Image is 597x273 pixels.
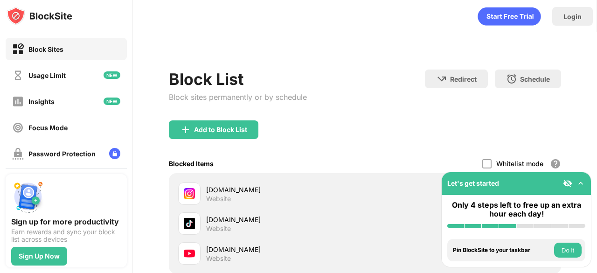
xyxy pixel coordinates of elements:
img: insights-off.svg [12,96,24,107]
div: Usage Limit [28,71,66,79]
div: Sign Up Now [19,252,60,260]
div: Insights [28,98,55,105]
img: new-icon.svg [104,98,120,105]
img: logo-blocksite.svg [7,7,72,25]
img: password-protection-off.svg [12,148,24,160]
div: Block List [169,70,307,89]
div: Block Sites [28,45,63,53]
img: lock-menu.svg [109,148,120,159]
div: Add to Block List [194,126,247,133]
img: time-usage-off.svg [12,70,24,81]
img: block-on.svg [12,43,24,55]
img: eye-not-visible.svg [563,179,572,188]
img: favicons [184,248,195,259]
div: Let's get started [447,179,499,187]
div: Focus Mode [28,124,68,132]
iframe: תיבת דו-שיח לכניסה באמצעות חשבון Google [405,9,588,112]
div: Whitelist mode [496,160,543,168]
img: new-icon.svg [104,71,120,79]
div: Sign up for more productivity [11,217,121,226]
div: Website [206,224,231,233]
div: Password Protection [28,150,96,158]
img: omni-setup-toggle.svg [576,179,585,188]
img: push-signup.svg [11,180,45,213]
div: Website [206,254,231,263]
img: focus-off.svg [12,122,24,133]
button: Do it [554,243,582,258]
img: favicons [184,218,195,229]
div: animation [478,7,541,26]
div: Block sites permanently or by schedule [169,92,307,102]
div: Blocked Items [169,160,214,168]
div: [DOMAIN_NAME] [206,185,365,195]
div: [DOMAIN_NAME] [206,245,365,254]
div: Pin BlockSite to your taskbar [453,247,552,253]
div: Earn rewards and sync your block list across devices [11,228,121,243]
div: [DOMAIN_NAME] [206,215,365,224]
div: Only 4 steps left to free up an extra hour each day! [447,201,585,218]
div: Website [206,195,231,203]
img: favicons [184,188,195,199]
